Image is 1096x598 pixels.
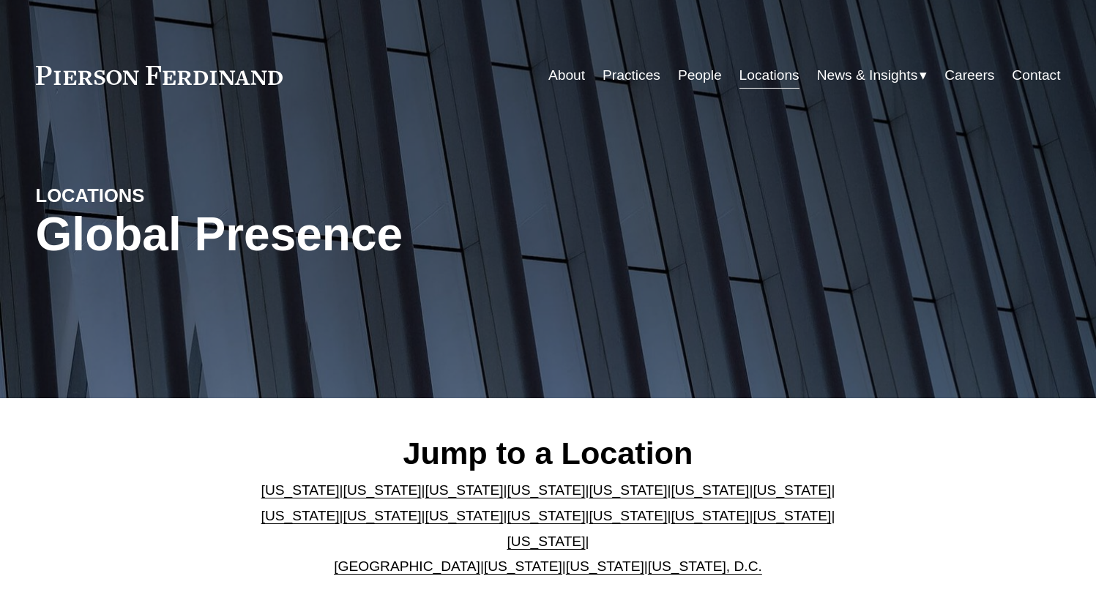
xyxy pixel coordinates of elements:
[36,208,719,261] h1: Global Presence
[739,61,799,89] a: Locations
[603,61,660,89] a: Practices
[648,558,762,574] a: [US_STATE], D.C.
[944,61,994,89] a: Careers
[671,508,749,523] a: [US_STATE]
[589,508,667,523] a: [US_STATE]
[425,482,504,498] a: [US_STATE]
[484,558,562,574] a: [US_STATE]
[261,482,340,498] a: [US_STATE]
[817,61,928,89] a: folder dropdown
[507,534,586,549] a: [US_STATE]
[507,508,586,523] a: [US_STATE]
[753,482,831,498] a: [US_STATE]
[249,434,847,472] h2: Jump to a Location
[343,508,422,523] a: [US_STATE]
[261,508,340,523] a: [US_STATE]
[671,482,749,498] a: [US_STATE]
[425,508,504,523] a: [US_STATE]
[548,61,585,89] a: About
[753,508,831,523] a: [US_STATE]
[36,184,292,207] h4: LOCATIONS
[343,482,422,498] a: [US_STATE]
[334,558,480,574] a: [GEOGRAPHIC_DATA]
[1012,61,1060,89] a: Contact
[817,63,918,89] span: News & Insights
[678,61,722,89] a: People
[589,482,667,498] a: [US_STATE]
[249,478,847,579] p: | | | | | | | | | | | | | | | | | |
[566,558,644,574] a: [US_STATE]
[507,482,586,498] a: [US_STATE]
